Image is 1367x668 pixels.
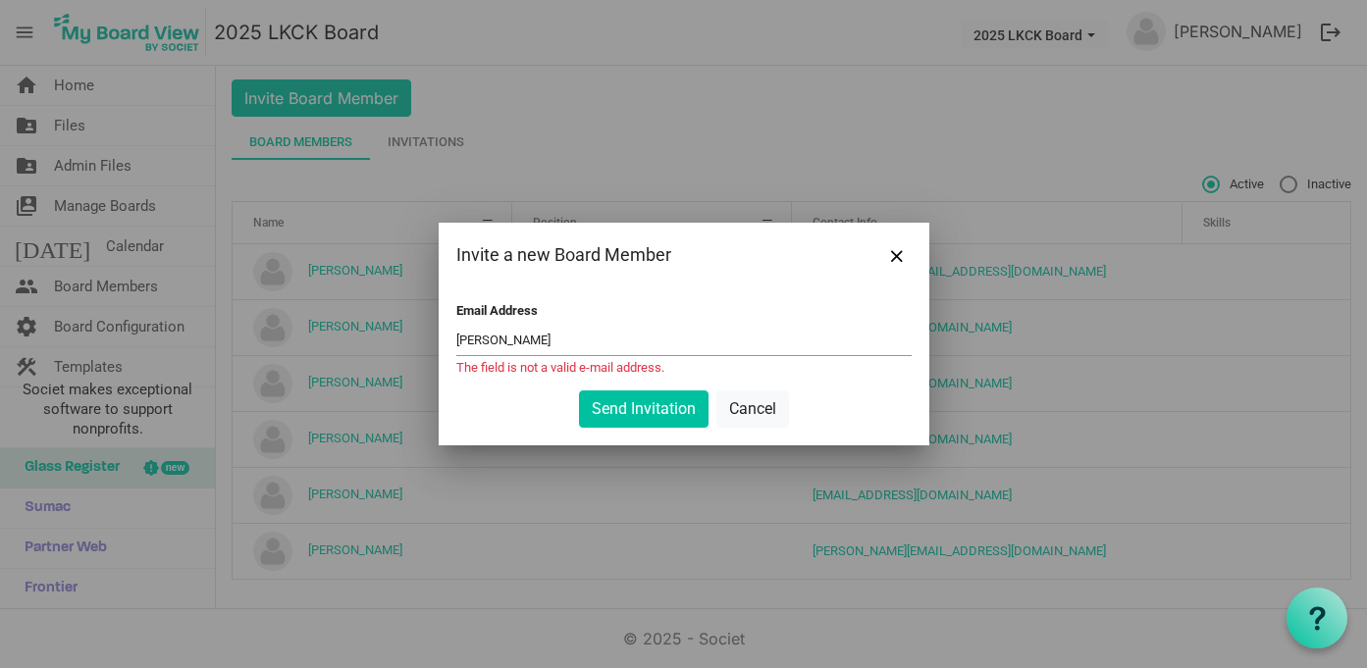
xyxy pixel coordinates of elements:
button: Send Invitation [579,390,709,428]
button: Close [882,240,912,270]
label: Email Address [456,303,538,318]
span: The field is not a valid e-mail address. [456,360,664,375]
button: Cancel [716,390,789,428]
div: Invite a new Board Member [456,240,820,270]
